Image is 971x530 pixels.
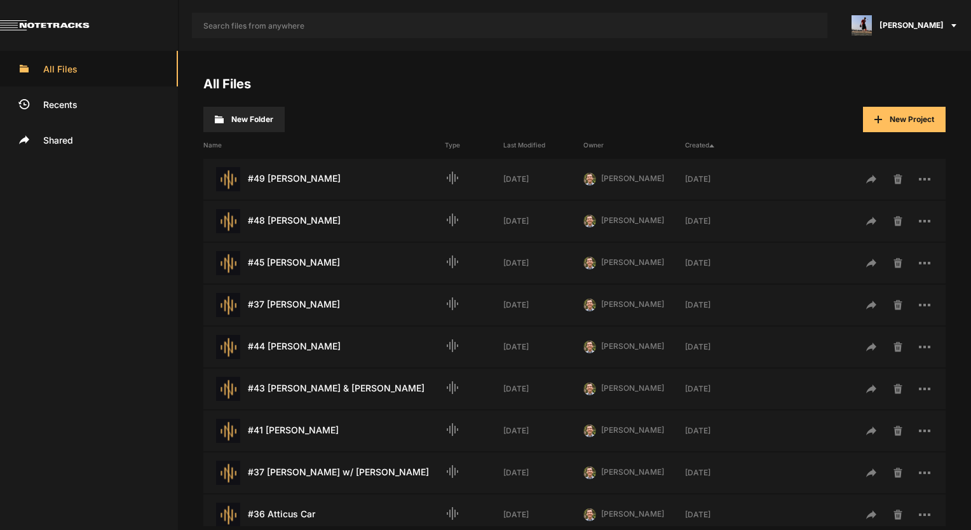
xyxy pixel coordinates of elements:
[583,466,596,479] img: 424769395311cb87e8bb3f69157a6d24
[203,377,445,401] div: #43 [PERSON_NAME] & [PERSON_NAME]
[503,215,583,227] div: [DATE]
[445,422,460,437] mat-icon: Audio
[879,20,944,31] span: [PERSON_NAME]
[685,509,765,520] div: [DATE]
[685,467,765,479] div: [DATE]
[445,380,460,395] mat-icon: Audio
[445,338,460,353] mat-icon: Audio
[685,383,765,395] div: [DATE]
[685,215,765,227] div: [DATE]
[445,464,460,479] mat-icon: Audio
[216,377,240,401] img: star-track.png
[503,140,583,150] div: Last Modified
[601,383,664,393] span: [PERSON_NAME]
[203,335,445,359] div: #44 [PERSON_NAME]
[503,341,583,353] div: [DATE]
[203,167,445,191] div: #49 [PERSON_NAME]
[445,140,503,150] div: Type
[685,425,765,437] div: [DATE]
[503,509,583,520] div: [DATE]
[503,467,583,479] div: [DATE]
[601,341,664,351] span: [PERSON_NAME]
[685,173,765,185] div: [DATE]
[685,299,765,311] div: [DATE]
[445,170,460,186] mat-icon: Audio
[601,467,664,477] span: [PERSON_NAME]
[216,335,240,359] img: star-track.png
[685,140,765,150] div: Created
[503,425,583,437] div: [DATE]
[445,254,460,269] mat-icon: Audio
[192,13,827,38] input: Search files from anywhere
[203,107,285,132] button: New Folder
[216,293,240,317] img: star-track.png
[601,215,664,225] span: [PERSON_NAME]
[583,341,596,353] img: 424769395311cb87e8bb3f69157a6d24
[601,173,664,183] span: [PERSON_NAME]
[583,425,596,437] img: 424769395311cb87e8bb3f69157a6d24
[216,251,240,275] img: star-track.png
[203,251,445,275] div: #45 [PERSON_NAME]
[583,257,596,269] img: 424769395311cb87e8bb3f69157a6d24
[583,140,685,150] div: Owner
[583,508,596,521] img: 424769395311cb87e8bb3f69157a6d24
[583,215,596,228] img: 424769395311cb87e8bb3f69157a6d24
[852,15,872,36] img: ACg8ocJ5zrP0c3SJl5dKscm-Goe6koz8A9fWD7dpguHuX8DX5VIxymM=s96-c
[203,209,445,233] div: #48 [PERSON_NAME]
[503,173,583,185] div: [DATE]
[583,173,596,186] img: 424769395311cb87e8bb3f69157a6d24
[583,383,596,395] img: 424769395311cb87e8bb3f69157a6d24
[601,299,664,309] span: [PERSON_NAME]
[863,107,946,132] button: New Project
[601,257,664,267] span: [PERSON_NAME]
[203,293,445,317] div: #37 [PERSON_NAME]
[445,506,460,521] mat-icon: Audio
[890,114,934,124] span: New Project
[583,299,596,311] img: 424769395311cb87e8bb3f69157a6d24
[685,257,765,269] div: [DATE]
[216,209,240,233] img: star-track.png
[203,461,445,485] div: #37 [PERSON_NAME] w/ [PERSON_NAME]
[216,419,240,443] img: star-track.png
[445,212,460,228] mat-icon: Audio
[503,383,583,395] div: [DATE]
[203,503,445,527] div: #36 Atticus Car
[685,341,765,353] div: [DATE]
[601,509,664,519] span: [PERSON_NAME]
[203,419,445,443] div: #41 [PERSON_NAME]
[503,299,583,311] div: [DATE]
[216,167,240,191] img: star-track.png
[203,140,445,150] div: Name
[216,461,240,485] img: star-track.png
[601,425,664,435] span: [PERSON_NAME]
[203,76,251,92] a: All Files
[445,296,460,311] mat-icon: Audio
[216,503,240,527] img: star-track.png
[503,257,583,269] div: [DATE]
